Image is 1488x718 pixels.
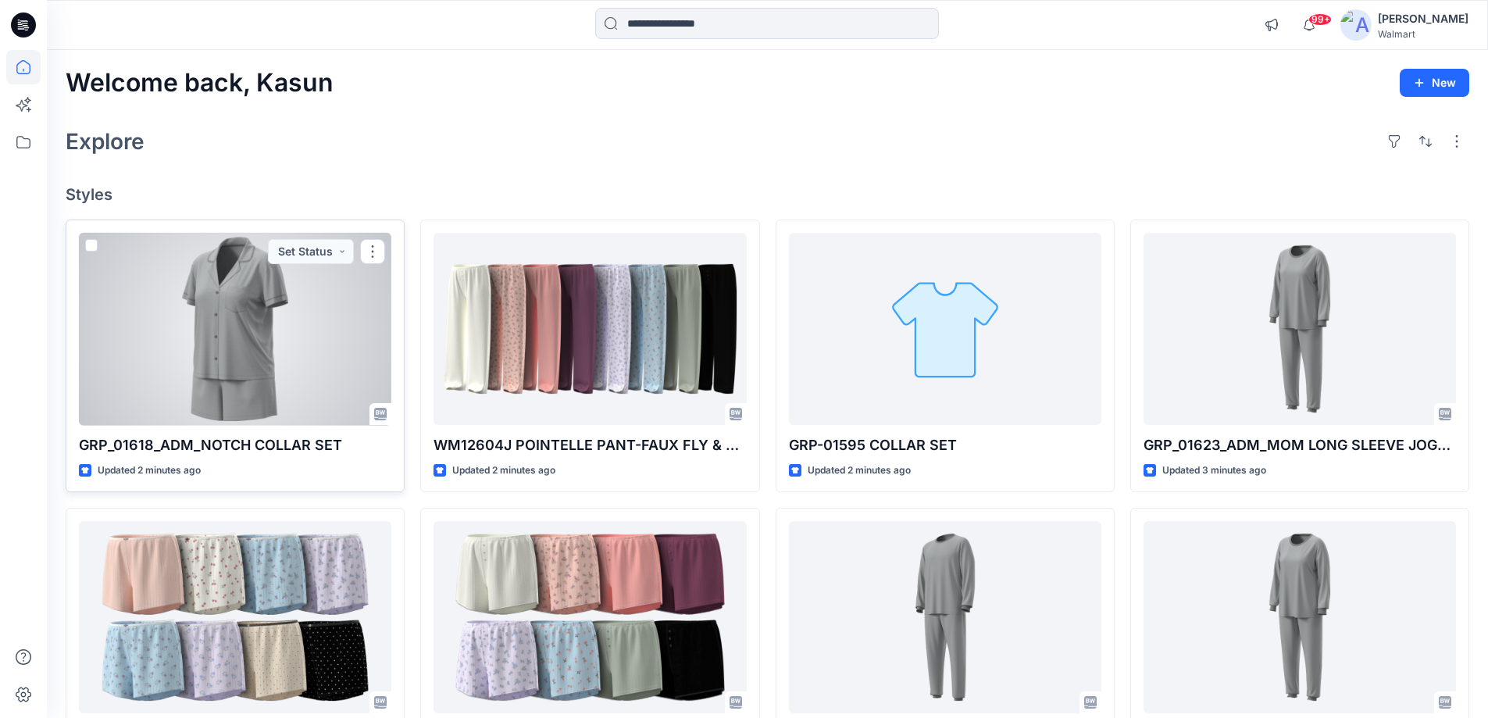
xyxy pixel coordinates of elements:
p: Updated 2 minutes ago [808,463,911,479]
span: 99+ [1308,13,1332,26]
p: Updated 2 minutes ago [452,463,555,479]
a: GRP_01618_ADM_NOTCH COLLAR SET [79,233,391,426]
h4: Styles [66,185,1469,204]
p: GRP-01595 COLLAR SET [789,434,1101,456]
button: New [1400,69,1469,97]
p: Updated 3 minutes ago [1162,463,1266,479]
a: WM12605J_ADM_ POINTELLE SHORT_ COLORWAY [434,521,746,714]
img: avatar [1340,9,1372,41]
div: [PERSON_NAME] [1378,9,1468,28]
a: GRP-01595 COLLAR SET [789,233,1101,426]
a: GRP_01625_ADM_MOM LONG SLEEVE JOGGER [1144,521,1456,714]
a: WM32602_ADM_POINTELLE SHORT_COLORWAY [79,521,391,714]
h2: Welcome back, Kasun [66,69,334,98]
p: WM12604J POINTELLE PANT-FAUX FLY & BUTTONS + PICOT_COLORWAY [434,434,746,456]
p: GRP_01618_ADM_NOTCH COLLAR SET [79,434,391,456]
a: WM12604J POINTELLE PANT-FAUX FLY & BUTTONS + PICOT_COLORWAY [434,233,746,426]
p: GRP_01623_ADM_MOM LONG SLEEVE JOGGER [1144,434,1456,456]
p: Updated 2 minutes ago [98,463,201,479]
div: Walmart [1378,28,1468,40]
h2: Explore [66,129,145,154]
a: GRP-01623_ADM_DAD LONG SLEEVE JOGGER [789,521,1101,714]
a: GRP_01623_ADM_MOM LONG SLEEVE JOGGER [1144,233,1456,426]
